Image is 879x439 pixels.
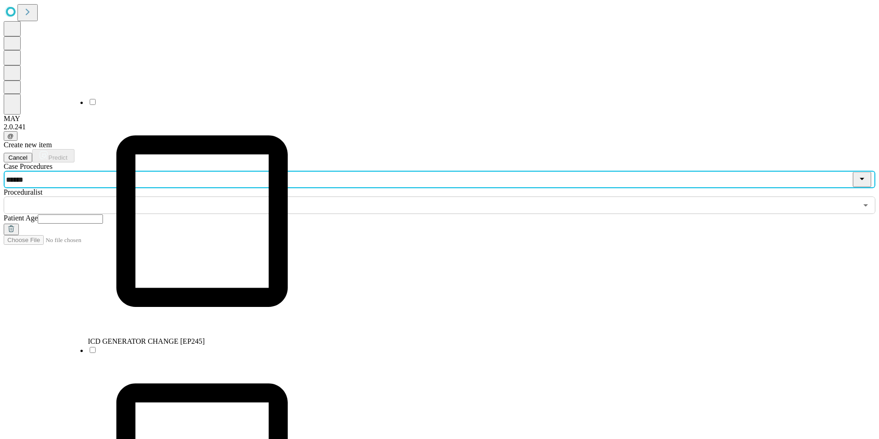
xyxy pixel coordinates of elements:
[4,153,32,162] button: Cancel
[88,337,205,345] span: ICD GENERATOR CHANGE [EP245]
[48,154,67,161] span: Predict
[859,199,872,212] button: Open
[8,154,28,161] span: Cancel
[853,172,871,187] button: Close
[4,141,52,149] span: Create new item
[7,133,14,139] span: @
[4,188,42,196] span: Proceduralist
[4,123,875,131] div: 2.0.241
[4,162,52,170] span: Scheduled Procedure
[4,131,17,141] button: @
[4,115,875,123] div: MAY
[4,214,38,222] span: Patient Age
[32,149,74,162] button: Predict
